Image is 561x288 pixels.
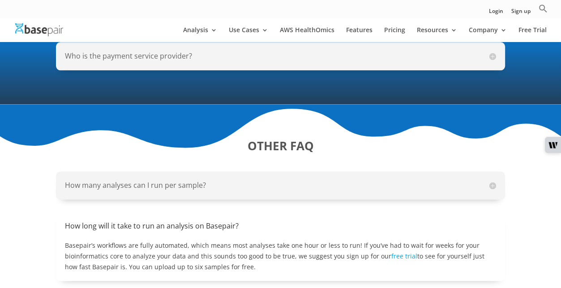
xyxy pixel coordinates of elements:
[384,27,405,42] a: Pricing
[469,27,507,42] a: Company
[65,252,484,271] span: to see for yourself just how fast Basepair is. You can upload up to six samples for free.
[247,138,313,154] strong: OTHER FAQ
[489,8,503,18] a: Login
[539,4,548,13] svg: Search
[518,27,547,42] a: Free Trial
[346,27,373,42] a: Features
[65,241,480,260] span: Basepair’s workflows are fully automated, which means most analyses take one hour or less to run!...
[15,23,63,36] img: Basepair
[65,51,496,61] h5: Who is the payment service provider?
[511,8,531,18] a: Sign up
[391,252,417,260] a: free trial
[229,27,268,42] a: Use Cases
[280,27,334,42] a: AWS HealthOmics
[417,27,457,42] a: Resources
[65,221,496,231] h5: How long will it take to run an analysis on Basepair?
[539,4,548,18] a: Search Icon Link
[183,27,217,42] a: Analysis
[65,180,496,191] h5: How many analyses can I run per sample?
